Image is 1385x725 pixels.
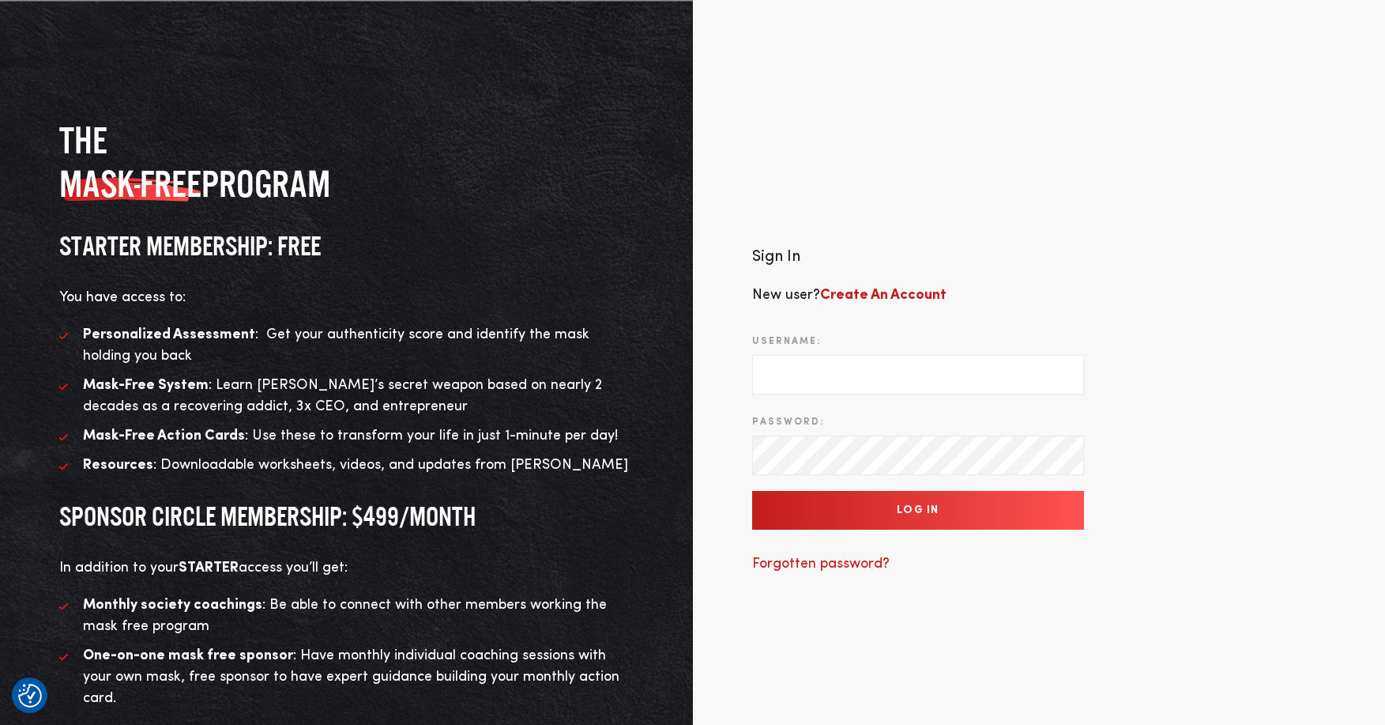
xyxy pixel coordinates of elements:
[83,429,618,443] span: : Use these to transform your life in just 1-minute per day!
[83,327,255,342] strong: Personalized Assessment
[59,229,634,263] h3: STARTER MEMBERSHIP: FREE
[59,595,634,637] li: : Be able to connect with other members working the mask free program
[83,429,245,443] strong: Mask-Free Action Cards
[752,249,800,265] span: Sign In
[83,458,153,472] strong: Resources
[18,684,42,708] button: Consent Preferences
[83,648,293,663] strong: One-on-one mask free sponsor
[18,684,42,708] img: Revisit consent button
[752,415,824,429] label: Password:
[752,557,890,571] a: Forgotten password?
[83,598,262,612] strong: Monthly society coachings
[820,288,947,302] a: Create An Account
[752,288,947,302] span: New user?
[83,378,602,413] span: : Learn [PERSON_NAME]’s secret weapon based on nearly 2 decades as a recovering addict, 3x CEO, a...
[59,645,634,709] li: : Have monthly individual coaching sessions with your own mask, free sponsor to have expert guida...
[59,162,201,206] span: MASK-FREE
[59,119,634,206] h2: The program
[59,557,634,579] p: In addition to your access you’ll get:
[83,378,209,392] strong: Mask-Free System
[752,491,1084,530] input: Log In
[179,561,239,575] strong: STARTER
[59,287,634,308] p: You have access to:
[83,327,589,363] span: : Get your authenticity score and identify the mask holding you back
[59,500,634,534] h3: SPONSOR CIRCLE MEMBERSHIP: $499/MONTH
[83,458,628,472] span: : Downloadable worksheets, videos, and updates from [PERSON_NAME]
[752,334,821,349] label: Username:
